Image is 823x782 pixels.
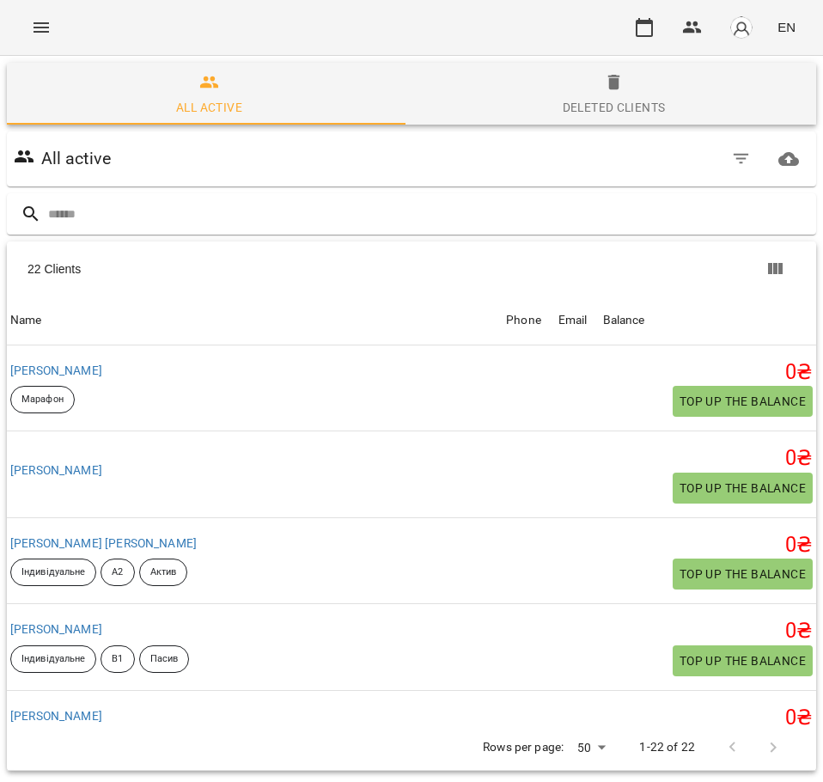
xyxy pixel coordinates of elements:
[10,310,499,331] span: Name
[10,622,102,636] a: [PERSON_NAME]
[10,310,42,331] div: Name
[10,709,102,723] a: [PERSON_NAME]
[150,652,179,667] p: Пасив
[680,391,806,412] span: Top up the balance
[112,652,123,667] p: В1
[10,463,102,477] a: [PERSON_NAME]
[754,248,796,290] button: Columns view
[603,618,813,645] h5: 0 ₴
[10,364,102,377] a: [PERSON_NAME]
[112,565,123,580] p: А2
[603,359,813,386] h5: 0 ₴
[673,386,813,417] button: Top up the balance
[639,739,694,756] p: 1-22 of 22
[7,241,816,296] div: Table Toolbar
[729,15,753,40] img: avatar_s.png
[101,645,134,673] div: В1
[21,565,85,580] p: Індивідуальне
[10,559,96,586] div: Індивідуальне
[139,559,188,586] div: Актив
[603,532,813,559] h5: 0 ₴
[150,565,177,580] p: Актив
[603,310,813,331] span: Balance
[506,310,541,331] div: Sort
[176,97,242,118] div: All active
[10,310,42,331] div: Sort
[483,739,564,756] p: Rows per page:
[680,478,806,498] span: Top up the balance
[21,652,85,667] p: Індивідуальне
[771,11,802,43] button: EN
[777,18,796,36] span: EN
[673,645,813,676] button: Top up the balance
[10,536,197,550] a: [PERSON_NAME] [PERSON_NAME]
[101,559,134,586] div: А2
[673,559,813,590] button: Top up the balance
[570,736,612,761] div: 50
[603,310,645,331] div: Balance
[603,310,645,331] div: Sort
[603,705,813,731] h5: 0 ₴
[563,97,666,118] div: Deleted clients
[558,310,596,331] span: Email
[10,386,75,413] div: Марафон
[558,310,588,331] div: Sort
[680,651,806,671] span: Top up the balance
[27,254,418,284] div: 22 Clients
[10,645,96,673] div: Індивідуальне
[506,310,541,331] div: Phone
[139,645,190,673] div: Пасив
[21,393,64,407] p: Марафон
[673,473,813,504] button: Top up the balance
[41,145,111,172] h6: All active
[21,7,62,48] button: Menu
[506,310,552,331] span: Phone
[680,564,806,584] span: Top up the balance
[603,445,813,472] h5: 0 ₴
[558,310,588,331] div: Email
